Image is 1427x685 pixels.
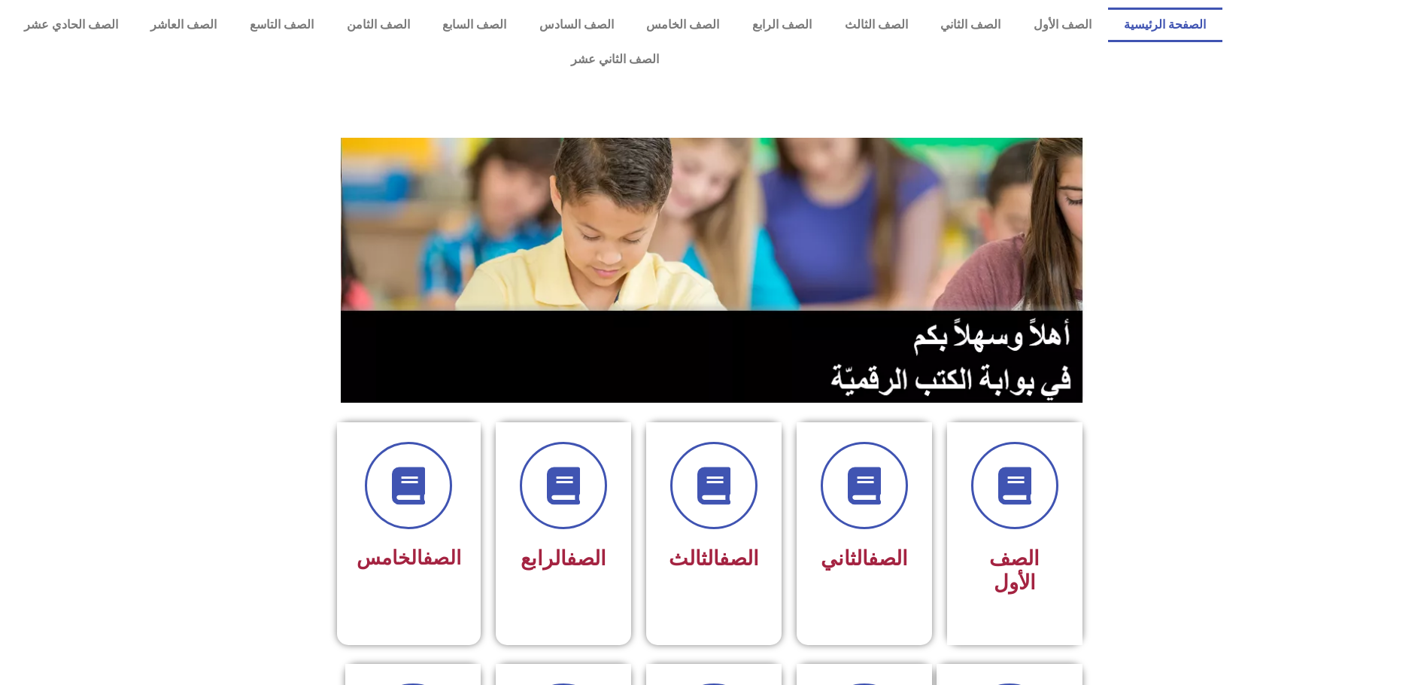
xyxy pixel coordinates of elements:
span: الثاني [821,546,908,571]
a: الصف السادس [523,8,630,42]
a: الصف الثاني عشر [8,42,1222,77]
a: الصف الأول [1017,8,1108,42]
a: الصف السابع [426,8,523,42]
a: الصف الثاني [924,8,1017,42]
a: الصف [868,546,908,571]
span: الثالث [669,546,759,571]
a: الصف الثامن [330,8,427,42]
a: الصف الثالث [828,8,925,42]
a: الصف الخامس [630,8,736,42]
span: الخامس [357,546,461,569]
a: الصفحة الرئيسية [1108,8,1223,42]
a: الصف [566,546,606,571]
a: الصف الرابع [736,8,828,42]
span: الرابع [521,546,606,571]
a: الصف التاسع [233,8,330,42]
span: الصف الأول [989,546,1040,595]
a: الصف [423,546,461,569]
a: الصف [719,546,759,571]
a: الصف العاشر [135,8,234,42]
a: الصف الحادي عشر [8,8,135,42]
